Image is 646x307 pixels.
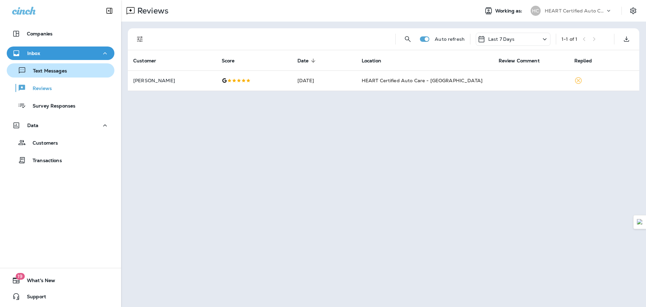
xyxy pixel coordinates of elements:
[7,135,114,150] button: Customers
[362,58,390,64] span: Location
[27,31,52,36] p: Companies
[627,5,639,17] button: Settings
[297,58,318,64] span: Date
[495,8,524,14] span: Working as:
[488,36,515,42] p: Last 7 Days
[545,8,605,13] p: HEART Certified Auto Care
[27,123,39,128] p: Data
[7,81,114,95] button: Reviews
[7,27,114,40] button: Companies
[7,98,114,113] button: Survey Responses
[222,58,244,64] span: Score
[26,86,52,92] p: Reviews
[7,47,114,60] button: Inbox
[7,290,114,303] button: Support
[7,119,114,132] button: Data
[562,36,577,42] div: 1 - 1 of 1
[135,6,169,16] p: Reviews
[499,58,548,64] span: Review Comment
[499,58,540,64] span: Review Comment
[7,63,114,78] button: Text Messages
[531,6,541,16] div: HC
[26,68,67,74] p: Text Messages
[133,78,211,83] p: [PERSON_NAME]
[222,58,235,64] span: Score
[574,58,601,64] span: Replied
[26,103,75,110] p: Survey Responses
[620,32,633,46] button: Export as CSV
[362,78,482,84] span: HEART Certified Auto Care - [GEOGRAPHIC_DATA]
[574,58,592,64] span: Replied
[362,58,381,64] span: Location
[100,4,119,18] button: Collapse Sidebar
[20,294,46,302] span: Support
[7,153,114,167] button: Transactions
[27,51,40,56] p: Inbox
[15,273,25,280] span: 19
[133,58,156,64] span: Customer
[297,58,309,64] span: Date
[133,32,147,46] button: Filters
[26,158,62,164] p: Transactions
[401,32,415,46] button: Search Reviews
[7,274,114,287] button: 19What's New
[637,219,643,225] img: Detect Auto
[435,36,465,42] p: Auto refresh
[20,278,55,286] span: What's New
[292,70,356,91] td: [DATE]
[133,58,165,64] span: Customer
[26,140,58,147] p: Customers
